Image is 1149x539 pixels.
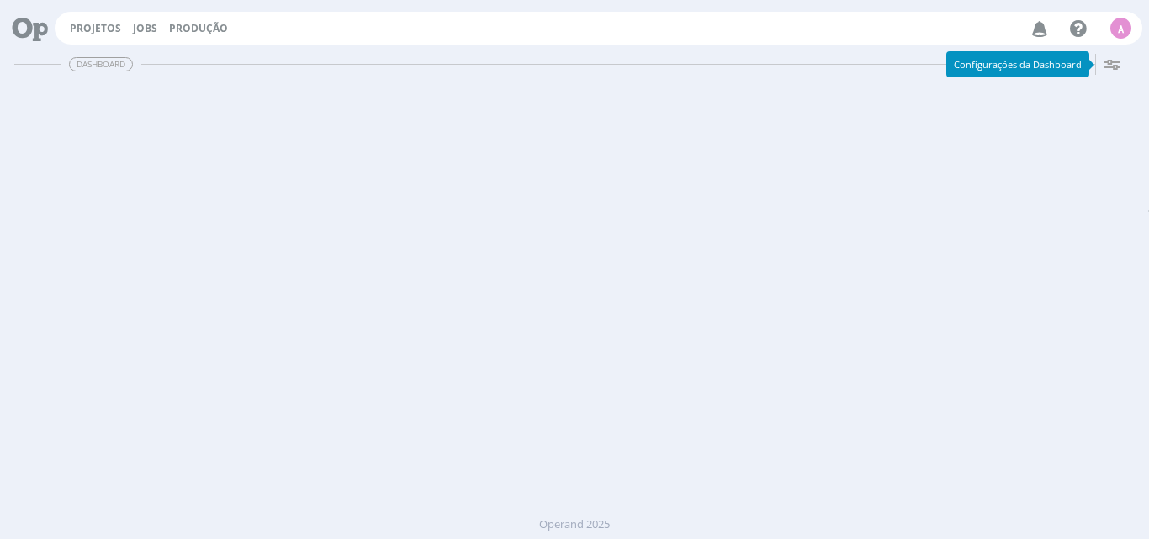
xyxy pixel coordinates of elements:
button: Projetos [65,22,126,35]
div: Configurações da Dashboard [946,51,1089,77]
button: Produção [164,22,233,35]
span: Dashboard [69,57,133,71]
a: Projetos [70,21,121,35]
button: Jobs [128,22,162,35]
a: Produção [169,21,228,35]
button: A [1109,13,1132,43]
a: Jobs [133,21,157,35]
div: A [1110,18,1131,39]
